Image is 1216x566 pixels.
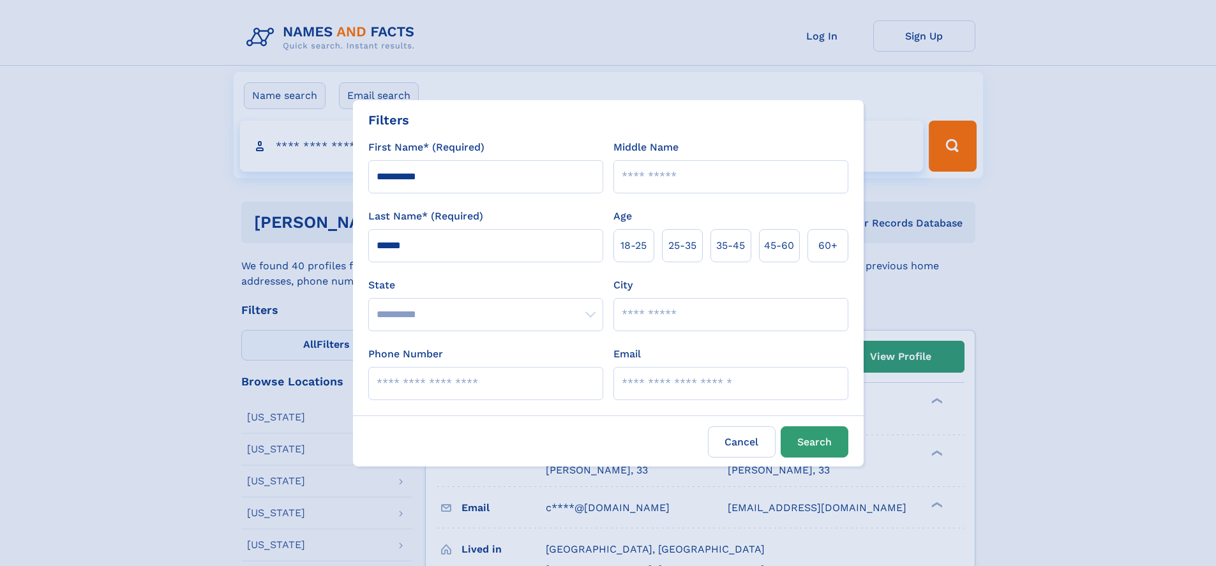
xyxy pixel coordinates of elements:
button: Search [781,426,848,458]
span: 45‑60 [764,238,794,253]
label: State [368,278,603,293]
label: Middle Name [613,140,679,155]
div: Filters [368,110,409,130]
span: 18‑25 [620,238,647,253]
label: First Name* (Required) [368,140,484,155]
label: Email [613,346,641,362]
label: City [613,278,633,293]
span: 25‑35 [668,238,696,253]
span: 60+ [818,238,837,253]
label: Cancel [708,426,776,458]
label: Phone Number [368,346,443,362]
label: Age [613,209,632,224]
span: 35‑45 [716,238,745,253]
label: Last Name* (Required) [368,209,483,224]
